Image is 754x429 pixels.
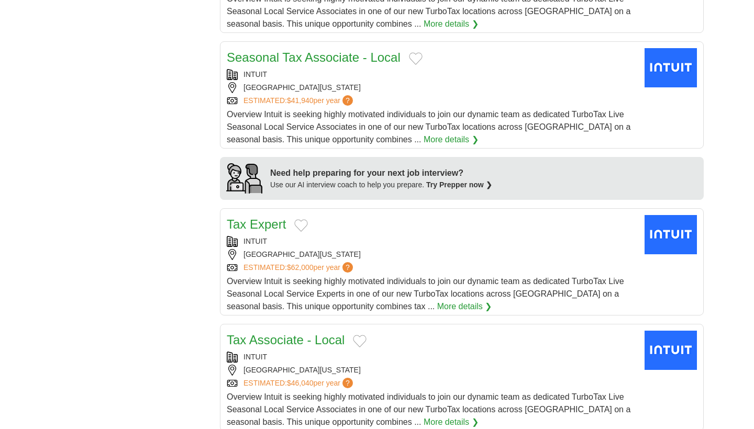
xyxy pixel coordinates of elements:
img: Intuit logo [645,215,697,254]
a: Seasonal Tax Associate - Local [227,50,401,64]
span: ? [342,262,353,273]
a: Tax Expert [227,217,286,231]
div: [GEOGRAPHIC_DATA][US_STATE] [227,82,636,93]
a: ESTIMATED:$62,000per year? [243,262,355,273]
button: Add to favorite jobs [353,335,367,347]
a: More details ❯ [437,300,492,313]
a: More details ❯ [424,133,479,146]
span: $46,040 [287,379,314,387]
a: Tax Associate - Local [227,333,345,347]
span: $62,000 [287,263,314,272]
button: Add to favorite jobs [294,219,308,232]
span: Overview Intuit is seeking highly motivated individuals to join our dynamic team as dedicated Tur... [227,277,624,311]
span: Overview Intuit is seeking highly motivated individuals to join our dynamic team as dedicated Tur... [227,392,630,426]
div: Need help preparing for your next job interview? [270,167,492,179]
span: ? [342,95,353,106]
a: Try Prepper now ❯ [426,180,492,189]
div: Use our AI interview coach to help you prepare. [270,179,492,190]
a: More details ❯ [424,416,479,428]
img: Intuit logo [645,48,697,87]
img: Intuit logo [645,331,697,370]
span: ? [342,378,353,388]
a: More details ❯ [424,18,479,30]
a: INTUIT [243,353,267,361]
span: Overview Intuit is seeking highly motivated individuals to join our dynamic team as dedicated Tur... [227,110,630,144]
span: $41,940 [287,96,314,105]
a: INTUIT [243,70,267,78]
div: [GEOGRAPHIC_DATA][US_STATE] [227,249,636,260]
button: Add to favorite jobs [409,52,423,65]
a: ESTIMATED:$46,040per year? [243,378,355,389]
a: INTUIT [243,237,267,245]
div: [GEOGRAPHIC_DATA][US_STATE] [227,365,636,376]
a: ESTIMATED:$41,940per year? [243,95,355,106]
